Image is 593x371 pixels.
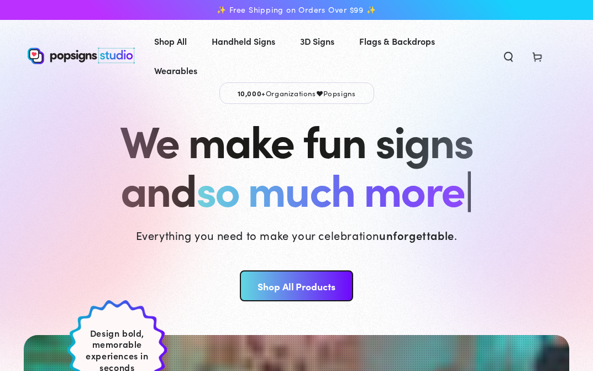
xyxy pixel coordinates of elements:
[379,227,454,243] strong: unforgettable
[359,33,435,49] span: Flags & Backdrops
[154,33,187,49] span: Shop All
[203,27,284,56] a: Handheld Signs
[154,62,197,79] span: Wearables
[212,33,275,49] span: Handheld Signs
[196,157,464,218] span: so much more
[300,33,334,49] span: 3D Signs
[494,44,523,68] summary: Search our site
[120,115,473,212] h1: We make fun signs and
[351,27,443,56] a: Flags & Backdrops
[219,82,374,104] p: Organizations Popsigns
[238,88,266,98] span: 10,000+
[28,48,135,64] img: Popsigns Studio
[136,227,458,243] p: Everything you need to make your celebration .
[146,27,195,56] a: Shop All
[292,27,343,56] a: 3D Signs
[240,270,353,301] a: Shop All Products
[464,156,473,219] span: |
[217,5,376,15] span: ✨ Free Shipping on Orders Over $99 ✨
[146,56,206,85] a: Wearables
